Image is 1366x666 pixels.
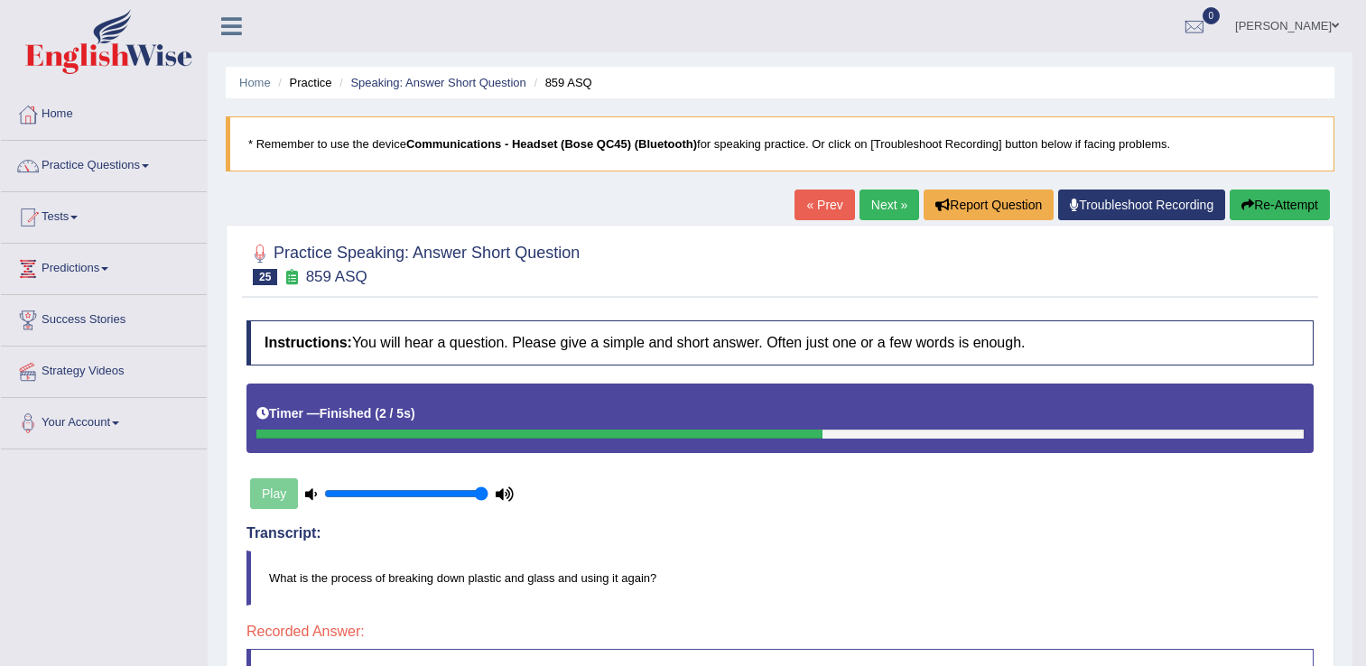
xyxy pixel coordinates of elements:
a: Success Stories [1,295,207,340]
a: Predictions [1,244,207,289]
span: 0 [1203,7,1221,24]
li: 859 ASQ [529,74,591,91]
b: ( [375,406,379,421]
h2: Practice Speaking: Answer Short Question [246,240,580,285]
button: Re-Attempt [1230,190,1330,220]
b: Instructions: [265,335,352,350]
h5: Timer — [256,407,415,421]
b: Finished [320,406,372,421]
a: Troubleshoot Recording [1058,190,1225,220]
a: Your Account [1,398,207,443]
a: « Prev [795,190,854,220]
a: Home [1,89,207,134]
a: Next » [860,190,919,220]
small: Exam occurring question [282,269,301,286]
li: Practice [274,74,331,91]
b: ) [411,406,415,421]
blockquote: What is the process of breaking down plastic and glass and using it again? [246,550,1314,606]
h4: You will hear a question. Please give a simple and short answer. Often just one or a few words is... [246,320,1314,365]
button: Report Question [924,190,1054,220]
a: Home [239,76,271,89]
a: Speaking: Answer Short Question [350,76,525,89]
small: 859 ASQ [306,268,367,285]
a: Strategy Videos [1,347,207,392]
b: Communications - Headset (Bose QC45) (Bluetooth) [406,137,697,151]
b: 2 / 5s [379,406,411,421]
a: Practice Questions [1,141,207,186]
h4: Transcript: [246,525,1314,541]
a: Tests [1,192,207,237]
blockquote: * Remember to use the device for speaking practice. Or click on [Troubleshoot Recording] button b... [226,116,1334,171]
span: 25 [253,269,277,285]
h4: Recorded Answer: [246,624,1314,640]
